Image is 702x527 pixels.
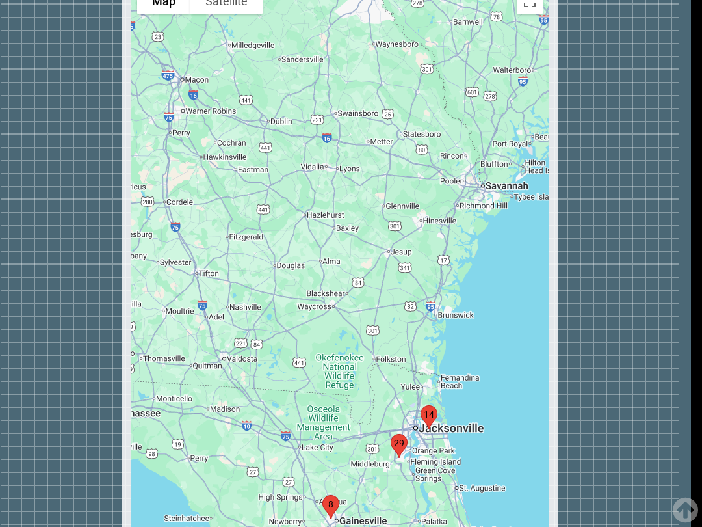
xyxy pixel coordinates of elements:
div: marker8 [317,490,344,524]
div: marker14 [415,400,443,435]
div: marker29 [385,429,413,463]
